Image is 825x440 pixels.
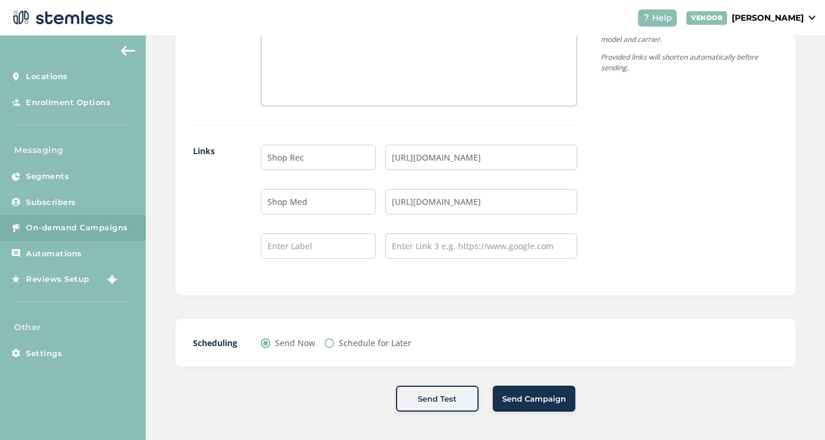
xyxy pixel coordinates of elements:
[808,15,816,20] img: icon_down-arrow-small-66adaf34.svg
[9,6,113,30] img: logo-dark-0685b13c.svg
[121,46,135,56] img: icon-arrow-back-accent-c549486e.svg
[99,268,122,291] img: glitter-stars-b7820f95.gif
[193,145,237,278] label: Links
[643,14,650,21] img: icon-help-white-03924b79.svg
[261,189,376,214] input: Enter Label
[261,145,376,170] input: Enter Label
[418,393,457,405] span: Send Test
[396,386,479,412] button: Send Test
[652,12,672,24] span: Help
[385,233,577,259] input: Enter Link 3 e.g. https://www.google.com
[26,97,110,109] span: Enrollment Options
[385,189,577,214] input: Enter Link 2 e.g. https://www.google.com
[26,273,90,285] span: Reviews Setup
[502,393,566,405] span: Send Campaign
[26,348,62,360] span: Settings
[26,197,76,208] span: Subscribers
[26,171,69,182] span: Segments
[193,337,237,349] label: Scheduling
[766,383,825,440] iframe: Chat Widget
[601,52,778,73] p: Provided links will shorten automatically before sending.
[493,386,575,412] button: Send Campaign
[732,12,804,24] p: [PERSON_NAME]
[26,71,68,83] span: Locations
[261,233,376,259] input: Enter Label
[385,145,577,170] input: Enter Link 1 e.g. https://www.google.com
[339,337,411,349] label: Schedule for Later
[26,222,128,234] span: On-demand Campaigns
[26,248,82,260] span: Automations
[686,11,727,25] div: VENDOR
[275,337,315,349] label: Send Now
